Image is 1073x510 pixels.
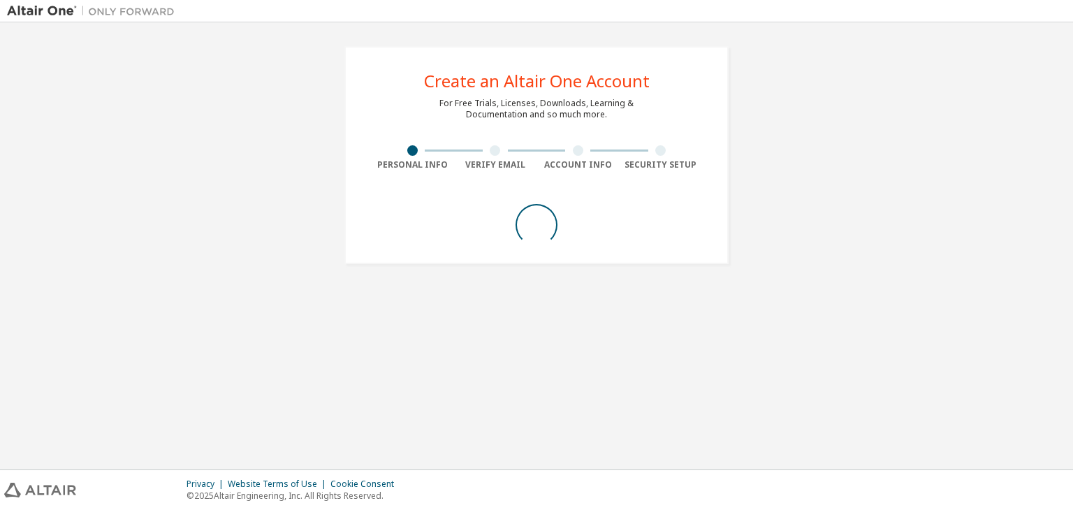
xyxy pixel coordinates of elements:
[454,159,537,170] div: Verify Email
[187,479,228,490] div: Privacy
[228,479,330,490] div: Website Terms of Use
[424,73,650,89] div: Create an Altair One Account
[371,159,454,170] div: Personal Info
[620,159,703,170] div: Security Setup
[536,159,620,170] div: Account Info
[330,479,402,490] div: Cookie Consent
[439,98,634,120] div: For Free Trials, Licenses, Downloads, Learning & Documentation and so much more.
[187,490,402,502] p: © 2025 Altair Engineering, Inc. All Rights Reserved.
[4,483,76,497] img: altair_logo.svg
[7,4,182,18] img: Altair One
